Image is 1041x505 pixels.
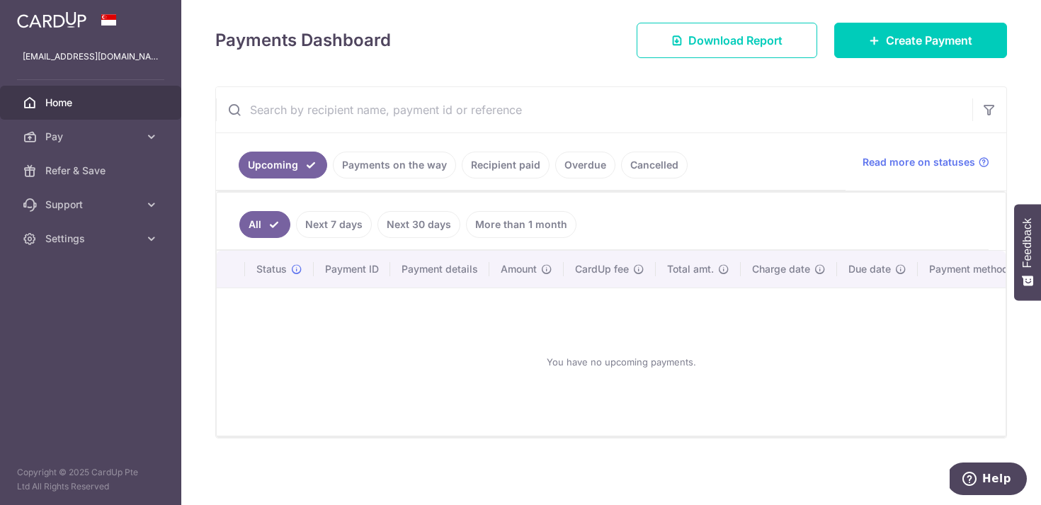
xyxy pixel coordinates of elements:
[314,251,390,288] th: Payment ID
[637,23,817,58] a: Download Report
[575,262,629,276] span: CardUp fee
[333,152,456,178] a: Payments on the way
[215,28,391,53] h4: Payments Dashboard
[23,50,159,64] p: [EMAIL_ADDRESS][DOMAIN_NAME]
[45,130,139,144] span: Pay
[501,262,537,276] span: Amount
[834,23,1007,58] a: Create Payment
[863,155,989,169] a: Read more on statuses
[863,155,975,169] span: Read more on statuses
[377,211,460,238] a: Next 30 days
[950,463,1027,498] iframe: Opens a widget where you can find more information
[234,300,1008,424] div: You have no upcoming payments.
[621,152,688,178] a: Cancelled
[390,251,489,288] th: Payment details
[1014,204,1041,300] button: Feedback - Show survey
[216,87,972,132] input: Search by recipient name, payment id or reference
[239,211,290,238] a: All
[45,198,139,212] span: Support
[17,11,86,28] img: CardUp
[466,211,576,238] a: More than 1 month
[886,32,972,49] span: Create Payment
[752,262,810,276] span: Charge date
[45,164,139,178] span: Refer & Save
[296,211,372,238] a: Next 7 days
[239,152,327,178] a: Upcoming
[462,152,550,178] a: Recipient paid
[45,96,139,110] span: Home
[1021,218,1034,268] span: Feedback
[256,262,287,276] span: Status
[848,262,891,276] span: Due date
[667,262,714,276] span: Total amt.
[45,232,139,246] span: Settings
[688,32,783,49] span: Download Report
[918,251,1025,288] th: Payment method
[555,152,615,178] a: Overdue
